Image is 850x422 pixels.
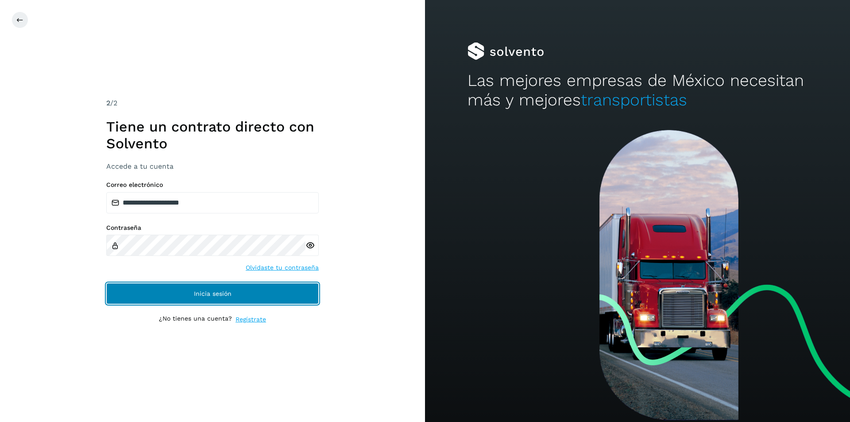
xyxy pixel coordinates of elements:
h1: Tiene un contrato directo con Solvento [106,118,319,152]
label: Correo electrónico [106,181,319,189]
h2: Las mejores empresas de México necesitan más y mejores [467,71,807,110]
span: transportistas [581,90,687,109]
span: Inicia sesión [194,290,232,297]
span: 2 [106,99,110,107]
p: ¿No tienes una cuenta? [159,315,232,324]
h3: Accede a tu cuenta [106,162,319,170]
button: Inicia sesión [106,283,319,304]
a: Olvidaste tu contraseña [246,263,319,272]
div: /2 [106,98,319,108]
a: Regístrate [236,315,266,324]
label: Contraseña [106,224,319,232]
